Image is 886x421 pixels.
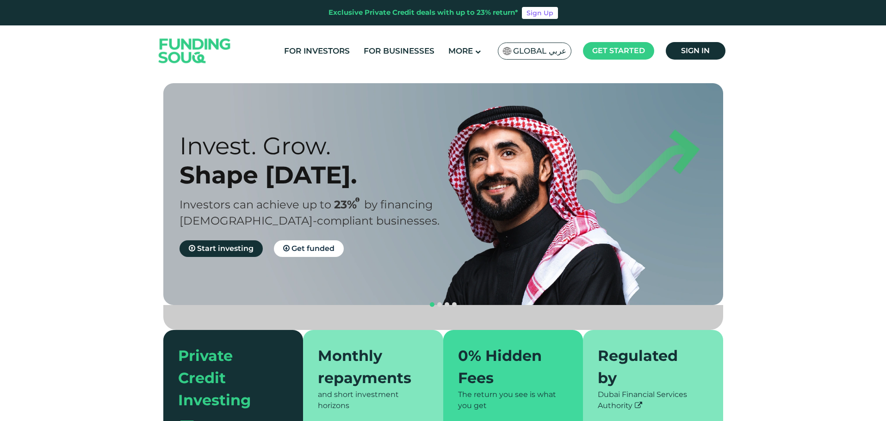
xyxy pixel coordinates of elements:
[291,244,335,253] span: Get funded
[598,345,697,389] div: Regulated by
[328,7,518,18] div: Exclusive Private Credit deals with up to 23% return*
[598,389,708,411] div: Dubai Financial Services Authority
[451,301,458,308] button: navigation
[522,7,558,19] a: Sign Up
[178,345,278,411] div: Private Credit Investing
[361,43,437,59] a: For Businesses
[180,198,331,211] span: Investors can achieve up to
[428,301,436,308] button: navigation
[180,131,459,160] div: Invest. Grow.
[282,43,352,59] a: For Investors
[681,46,710,55] span: Sign in
[666,42,725,60] a: Sign in
[443,301,451,308] button: navigation
[592,46,645,55] span: Get started
[318,345,417,389] div: Monthly repayments
[334,198,364,211] span: 23%
[513,46,566,56] span: Global عربي
[448,46,473,55] span: More
[458,389,569,411] div: The return you see is what you get
[318,389,428,411] div: and short investment horizons
[149,28,240,74] img: Logo
[355,197,359,202] i: 23% IRR (expected) ~ 15% Net yield (expected)
[458,345,558,389] div: 0% Hidden Fees
[274,240,344,257] a: Get funded
[503,47,511,55] img: SA Flag
[197,244,254,253] span: Start investing
[180,160,459,189] div: Shape [DATE].
[180,240,263,257] a: Start investing
[436,301,443,308] button: navigation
